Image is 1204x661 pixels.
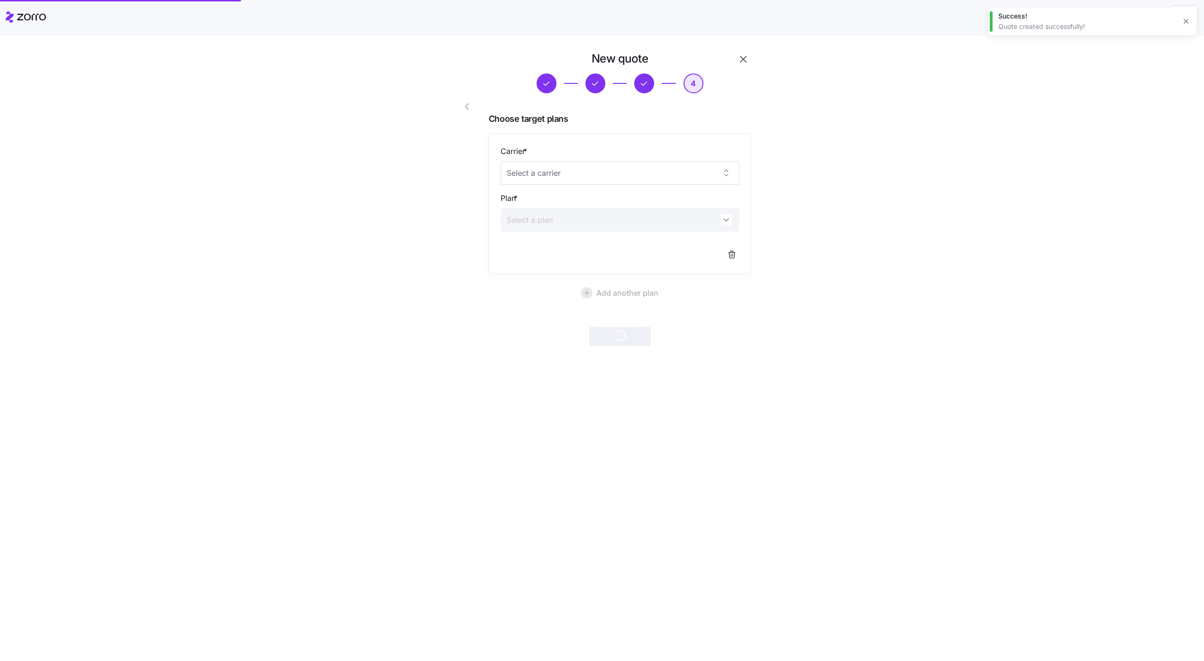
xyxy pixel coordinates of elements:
h1: New quote [592,51,648,66]
div: Quote created successfully! [998,22,1176,31]
button: 4 [684,73,703,93]
svg: add icon [581,287,593,299]
span: Choose target plans [489,112,751,126]
label: Carrier [501,145,529,157]
input: Select a plan [501,208,739,232]
span: Add another plan [596,287,658,299]
input: Select a carrier [501,161,739,185]
div: Success! [998,11,1176,21]
label: Plan [501,192,520,204]
button: Add another plan [489,281,751,304]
